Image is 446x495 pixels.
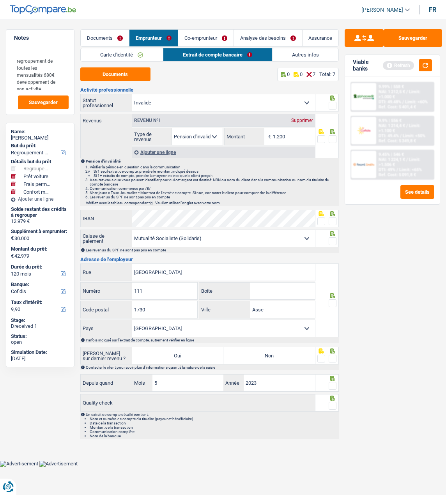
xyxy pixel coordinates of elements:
div: Status: [11,333,69,339]
label: Supplément à emprunter: [11,228,68,235]
p: 0 [287,71,290,77]
div: Stage: [11,317,69,324]
label: Numéro [81,283,132,299]
div: Ref. Cost: 5 401,4 € [379,104,416,110]
img: AlphaCredit [353,94,374,100]
p: 0 [300,71,303,77]
label: Depuis quand [81,377,132,389]
span: Limit: <65% [399,167,422,172]
a: Emprunteur [129,30,178,46]
label: Montant du prêt: [11,246,68,252]
div: Ref. Cost: 5 349,8 € [379,138,416,143]
button: Sauvegarder [18,95,69,109]
label: Boite [199,283,250,299]
li: Nom et numéro de compte du titualire (payeur et bénéficiaire) [90,417,338,421]
div: Total: 7 [319,71,335,77]
button: Sauvegarder [384,29,442,47]
div: Ref. Cost: 5 091,8 € [379,172,416,177]
a: ici [150,201,153,205]
div: Refresh [383,61,414,70]
img: TopCompare Logo [10,5,76,14]
div: [DATE] [11,355,69,362]
label: Ville [199,301,250,318]
span: Limit: <60% [405,99,428,104]
button: See details [400,185,434,199]
li: Date de la transaction [90,421,338,425]
span: Limit: <50% [403,133,425,138]
img: Record Credits [353,159,374,170]
p: Pension d'invalidité [86,159,338,163]
label: Rue [81,264,132,281]
div: Parfois indiqué sur l'extrait de compte, autrement vérifier en ligne [86,338,338,342]
span: Limit: >1.506 € [379,157,420,167]
div: fr [429,6,436,13]
li: Vérifier la période en question dans la communication [90,165,338,169]
span: [PERSON_NAME] [361,7,403,13]
label: Code postal [81,301,132,318]
div: open [11,339,69,345]
span: / [406,89,408,94]
label: Revenus [81,114,132,123]
span: Sauvegarder [29,100,58,105]
label: Quality check [80,394,315,412]
div: Simulation Date: [11,349,69,355]
a: [PERSON_NAME] [355,4,410,16]
label: Banque: [11,281,68,288]
label: Oui [132,347,223,364]
a: Documents [81,30,129,46]
div: Name: [11,129,69,135]
label: [PERSON_NAME] sur dernier revenu ? [81,350,132,362]
div: Les revenus du SPF ne sont pas pris en compte [86,248,338,252]
li: Montant de la transaction [90,425,338,430]
span: NAI: 1 212,5 € [379,89,405,94]
li: Communication commence par /B/ [90,186,338,191]
div: 9.45% | 546 € [379,152,404,157]
div: Ajouter une ligne [11,196,69,202]
li: Nbre jours x Taux Journalier = Montant de l'extait de compte. Si non, contacter le client pour co... [90,191,338,195]
li: Les revenus du SPF ne sont pas pris en compte [90,195,338,199]
span: / [396,167,398,172]
label: Type de revenus [132,128,172,145]
div: Solde restant des crédits à regrouper [11,206,69,218]
input: AAAA [244,375,315,391]
label: Mois [132,375,152,391]
input: MM [152,375,224,391]
img: Cofidis [353,126,374,136]
span: NAI: 1 214,4 € [379,123,405,128]
label: Année [223,375,244,391]
div: Dreceived 1 [11,323,69,329]
a: Analyse des besoins [234,30,302,46]
li: Nom de la banque [90,434,338,438]
div: Ajouter une ligne [132,147,315,158]
span: DTI: 49% [379,167,395,172]
label: IBAN [81,210,132,227]
label: Statut professionnel [81,94,132,111]
li: Assurez-vous que vous pouvez identifier pour qui cet argent est destiné: NRN ou nom du client dan... [90,178,338,186]
div: 9.99% | 558 € [379,84,404,89]
span: Limit: >1.100 € [379,123,420,133]
label: Caisse de paiement [81,230,132,247]
a: Autres infos [273,48,339,61]
span: € [11,235,14,241]
a: Co-emprunteur [178,30,234,46]
label: Montant [225,128,264,145]
div: Revenu nº1 [132,118,163,123]
h5: Notes [14,35,66,41]
li: Si 1 seul extrait de compte, prendre le montant indiqué dessus [94,169,338,173]
span: / [400,133,402,138]
h3: Activité professionnelle [80,87,339,92]
div: Supprimer [289,118,315,123]
p: Vérifiez avec le tableau correspondant . Veuillez utiliser l'onglet avec votre nom. [86,201,338,205]
p: 7 [313,71,315,77]
label: Durée du prêt: [11,264,68,270]
label: Non [223,347,315,364]
span: DTI: 49.48% [379,99,401,104]
a: Assurance [303,30,339,46]
label: But du prêt: [11,143,68,149]
h3: Adresse de l'employeur [80,257,339,262]
div: 9.9% | 556 € [379,118,402,123]
li: Si 1+ extraits de compte, prendre la moyenne de ce que le client perçoit [94,173,338,178]
label: Taux d'intérêt: [11,299,68,306]
div: Un extrait de compte détaillé contient: [86,412,338,438]
span: € [11,253,14,259]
